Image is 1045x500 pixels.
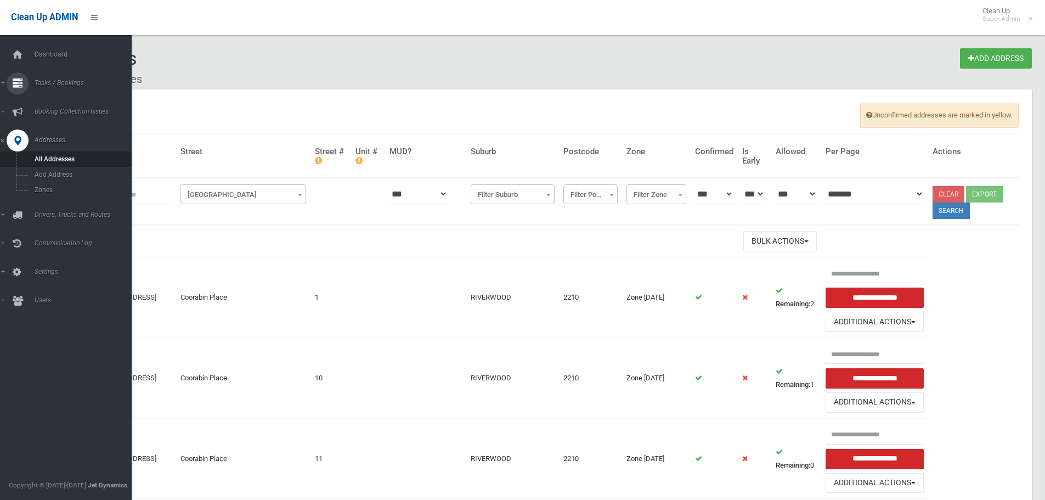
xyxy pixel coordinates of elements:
[31,186,131,194] span: Zones
[776,147,816,156] h4: Allowed
[776,461,810,469] strong: Remaining:
[473,187,552,203] span: Filter Suburb
[180,147,306,156] h4: Street
[9,481,86,489] span: Copyright © [DATE]-[DATE]
[31,136,140,144] span: Addresses
[389,147,462,156] h4: MUD?
[933,147,1014,156] h4: Actions
[742,147,767,165] h4: Is Early
[563,147,618,156] h4: Postcode
[183,187,303,203] span: Filter Street
[566,187,615,203] span: Filter Postcode
[826,147,924,156] h4: Per Page
[933,186,964,203] a: Clear
[622,418,691,499] td: Zone [DATE]
[563,184,618,204] span: Filter Postcode
[180,184,306,204] span: Filter Street
[826,392,924,413] button: Additional Actions
[771,257,821,338] td: 2
[31,155,131,163] span: All Addresses
[977,7,1031,23] span: Clean Up
[622,338,691,419] td: Zone [DATE]
[771,418,821,499] td: 0
[471,184,555,204] span: Filter Suburb
[11,12,78,23] span: Clean Up ADMIN
[559,338,622,419] td: 2210
[176,338,310,419] td: Coorabin Place
[93,147,172,156] h4: Address
[31,79,140,87] span: Tasks / Bookings
[982,15,1020,23] small: Super Admin
[310,418,351,499] td: 11
[310,338,351,419] td: 10
[743,231,817,251] button: Bulk Actions
[176,418,310,499] td: Coorabin Place
[629,187,684,203] span: Filter Zone
[695,147,733,156] h4: Confirmed
[31,296,140,304] span: Users
[960,48,1032,69] a: Add Address
[933,203,970,219] button: Search
[776,380,810,389] strong: Remaining:
[559,418,622,499] td: 2210
[626,147,686,156] h4: Zone
[771,338,821,419] td: 1
[31,211,140,218] span: Drivers, Trucks and Routes
[826,312,924,332] button: Additional Actions
[176,257,310,338] td: Coorabin Place
[88,481,127,489] strong: Jet Dynamics
[310,257,351,338] td: 1
[31,171,131,178] span: Add Address
[776,300,810,308] strong: Remaining:
[860,103,1019,128] span: Unconfirmed addresses are marked in yellow.
[826,473,924,493] button: Additional Actions
[471,147,555,156] h4: Suburb
[31,50,140,58] span: Dashboard
[466,257,559,338] td: RIVERWOOD
[31,268,140,276] span: Settings
[355,147,380,165] h4: Unit #
[466,338,559,419] td: RIVERWOOD
[31,239,140,247] span: Communication Log
[466,418,559,499] td: RIVERWOOD
[31,108,140,115] span: Booking Collection Issues
[559,257,622,338] td: 2210
[315,147,347,165] h4: Street #
[966,186,1003,203] button: Export
[626,184,686,204] span: Filter Zone
[622,257,691,338] td: Zone [DATE]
